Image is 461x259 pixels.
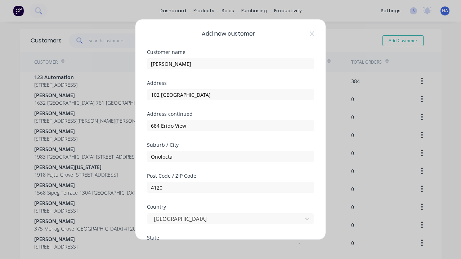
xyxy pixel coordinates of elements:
div: State [147,235,314,240]
div: Customer name [147,50,314,55]
div: Suburb / City [147,142,314,147]
div: Post Code / ZIP Code [147,173,314,178]
div: Address continued [147,112,314,117]
span: Add new customer [202,29,255,38]
div: Country [147,204,314,209]
div: Address [147,81,314,86]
